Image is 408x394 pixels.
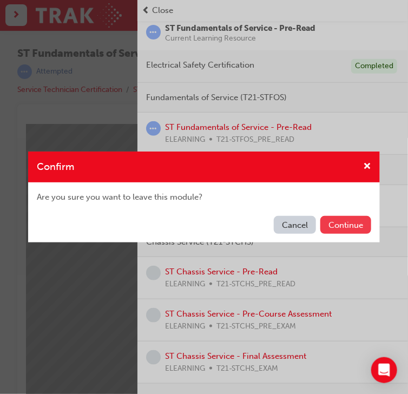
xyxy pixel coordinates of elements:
[274,216,316,234] button: Cancel
[363,160,371,174] button: cross-icon
[320,216,371,234] button: Continue
[28,182,380,212] div: Are you sure you want to leave this module?
[37,161,74,173] span: Confirm
[371,357,397,383] div: Open Intercom Messenger
[363,162,371,172] span: cross-icon
[28,152,380,242] div: Confirm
